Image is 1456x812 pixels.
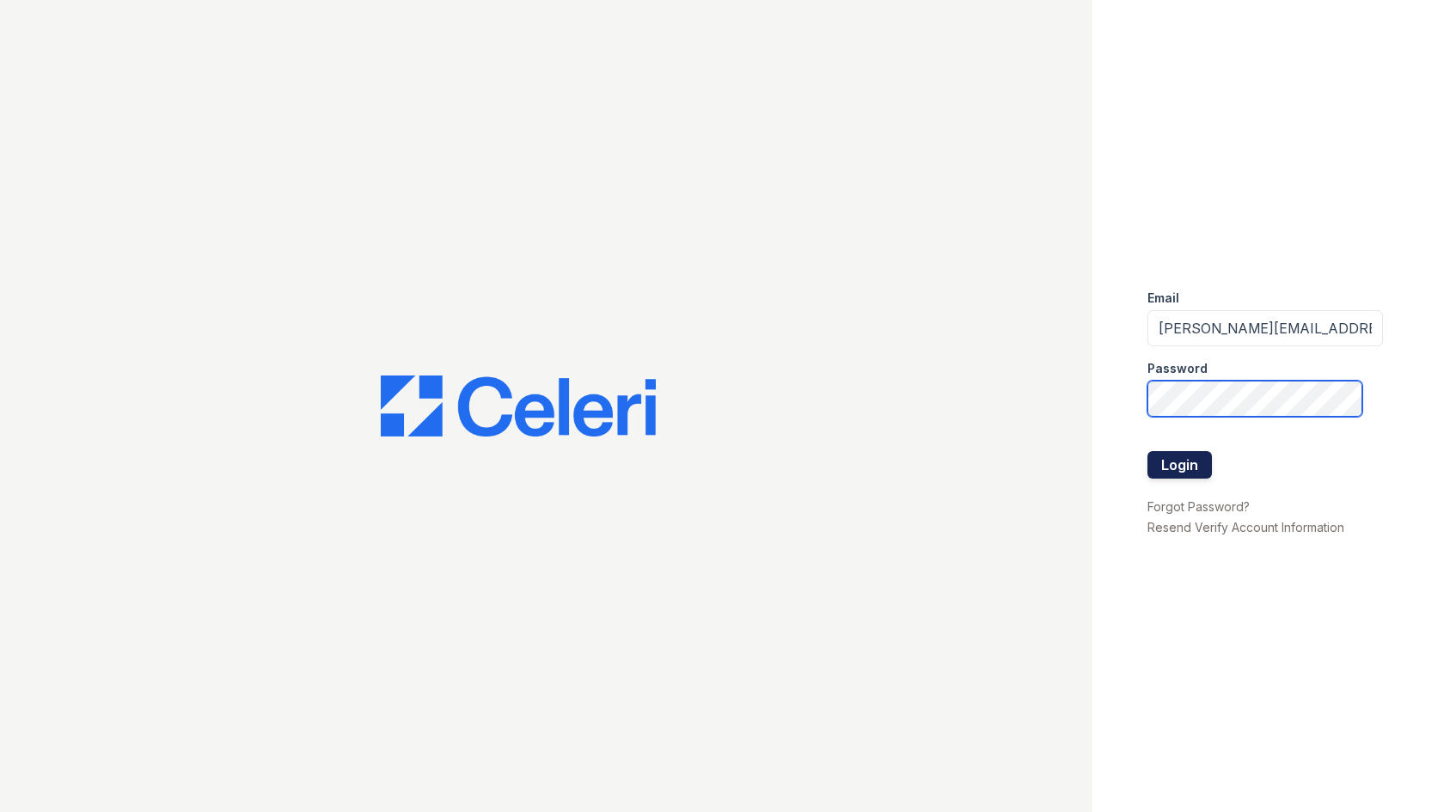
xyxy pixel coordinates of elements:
a: Resend Verify Account Information [1147,520,1344,534]
button: Login [1147,451,1212,479]
a: Forgot Password? [1147,499,1250,514]
label: Password [1147,360,1208,377]
img: CE_Logo_Blue-a8612792a0a2168367f1c8372b55b34899dd931a85d93a1a3d3e32e68fde9ad4.png [381,375,656,437]
label: Email [1147,290,1179,307]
